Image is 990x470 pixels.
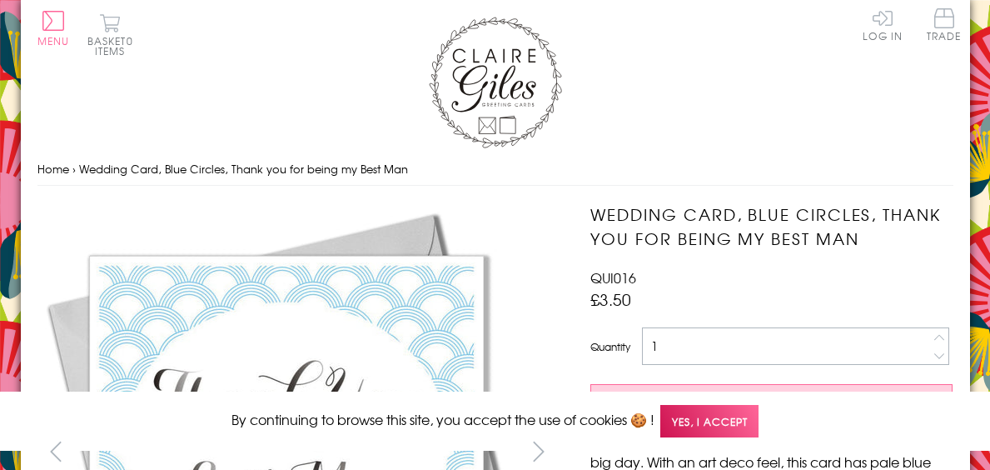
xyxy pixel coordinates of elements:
span: › [72,161,76,177]
button: Menu [37,11,70,46]
a: Trade [927,8,962,44]
a: Home [37,161,69,177]
span: Wedding Card, Blue Circles, Thank you for being my Best Man [79,161,408,177]
nav: breadcrumbs [37,152,953,187]
span: Trade [927,8,962,41]
h1: Wedding Card, Blue Circles, Thank you for being my Best Man [590,202,953,251]
span: 0 items [95,33,133,58]
span: Menu [37,33,70,48]
label: Quantity [590,339,630,354]
button: Add to Basket [590,384,953,415]
a: Log In [863,8,903,41]
button: Basket0 items [87,13,133,56]
span: Yes, I accept [660,405,759,437]
img: Claire Giles Greetings Cards [429,17,562,148]
span: QUI016 [590,267,636,287]
button: prev [37,432,75,470]
button: next [520,432,557,470]
span: £3.50 [590,287,631,311]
